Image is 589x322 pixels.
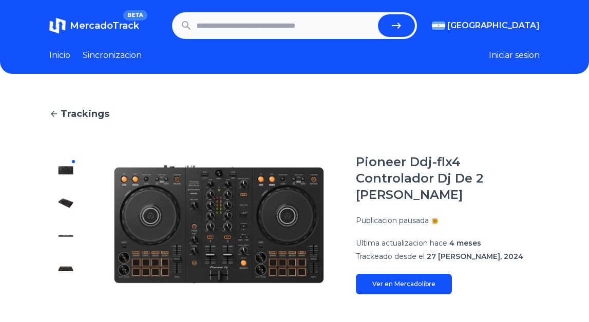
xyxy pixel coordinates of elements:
span: MercadoTrack [70,20,139,31]
p: Publicacion pausada [356,215,429,226]
a: Sincronizacion [83,49,142,62]
span: 4 meses [449,238,481,248]
img: Argentina [432,22,445,30]
a: MercadoTrackBETA [49,17,139,34]
span: [GEOGRAPHIC_DATA] [447,19,540,32]
img: Pioneer Ddj-flx4 Controlador Dj De 2 Canales [58,162,74,178]
img: MercadoTrack [49,17,66,34]
h1: Pioneer Ddj-flx4 Controlador Dj De 2 [PERSON_NAME] [356,154,540,203]
span: Ultima actualizacion hace [356,238,447,248]
img: Pioneer Ddj-flx4 Controlador Dj De 2 Canales [58,228,74,244]
img: Pioneer Ddj-flx4 Controlador Dj De 2 Canales [58,195,74,211]
span: 27 [PERSON_NAME], 2024 [427,252,523,261]
img: Pioneer Ddj-flx4 Controlador Dj De 2 Canales [103,154,335,294]
a: Trackings [49,107,540,121]
span: Trackings [61,107,109,121]
a: Ver en Mercadolibre [356,274,452,294]
span: Trackeado desde el [356,252,425,261]
button: Iniciar sesion [489,49,540,62]
img: Pioneer Ddj-flx4 Controlador Dj De 2 Canales [58,260,74,277]
button: [GEOGRAPHIC_DATA] [432,19,540,32]
span: BETA [123,10,147,21]
a: Inicio [49,49,70,62]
